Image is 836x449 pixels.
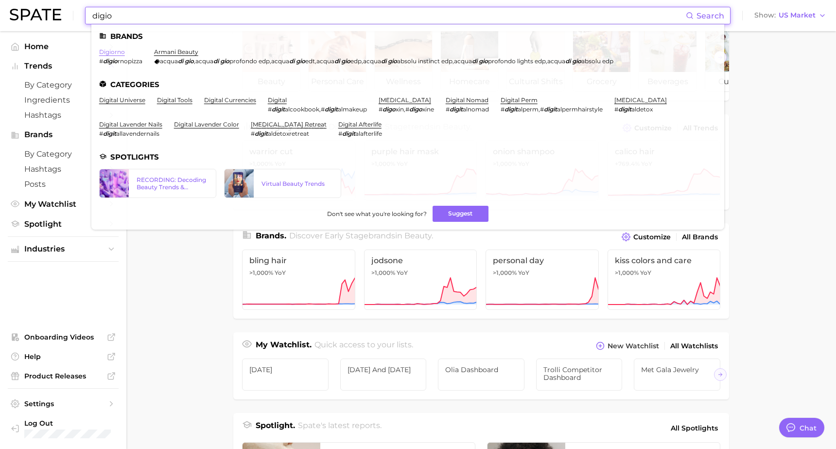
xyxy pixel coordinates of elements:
span: acqua [363,57,381,65]
span: aldetox [631,106,653,113]
li: Spotlights [99,153,716,161]
span: # [99,130,103,137]
a: digiorno [99,48,125,55]
em: di gio [381,57,397,65]
span: # [405,106,409,113]
a: My Watchlist [8,197,119,212]
span: aldetoxretreat [268,130,309,137]
span: Hashtags [24,110,102,120]
button: Industries [8,242,119,256]
span: Settings [24,399,102,408]
a: Virtual Beauty Trends [224,169,341,198]
a: [MEDICAL_DATA] [614,96,667,104]
span: acqua [195,57,213,65]
span: YoY [397,269,408,277]
a: digital [268,96,287,104]
span: US Market [779,13,816,18]
a: All Spotlights [668,420,720,436]
em: di gio [178,57,194,65]
span: bling hair [249,256,348,265]
a: digital lavender nails [99,121,162,128]
span: alnomad [463,106,489,113]
span: # [614,106,618,113]
a: Posts [8,177,119,192]
li: Categories [99,80,716,89]
div: , , , , , , [154,57,613,65]
span: >1,000% [615,269,639,276]
span: # [540,106,544,113]
a: RECORDING: Decoding Beauty Trends & Platform Dynamics on Google, TikTok & Instagram [99,169,216,198]
em: di gio [565,57,581,65]
em: digit [325,106,338,113]
span: profondo lights edp [488,57,546,65]
span: jodsone [371,256,470,265]
span: Discover Early Stage brands in . [289,231,433,240]
span: Log Out [24,419,130,428]
span: My Watchlist [24,199,102,209]
a: digital nomad [446,96,488,104]
span: personal day [493,256,592,265]
a: Hashtags [8,108,119,123]
a: Met Gala Jewelry [634,359,720,391]
span: Product Releases [24,372,102,380]
a: Help [8,349,119,364]
span: Help [24,352,102,361]
button: New Watchlist [593,339,662,353]
span: alperm [518,106,539,113]
em: digit [544,106,557,113]
span: Search [697,11,724,20]
a: All Watchlists [668,340,720,353]
span: All Watchlists [670,342,718,350]
div: , [379,106,434,113]
input: Search here for a brand, industry, or ingredient [91,7,686,24]
em: digio [103,57,118,65]
button: Customize [619,230,673,244]
a: [DATE] and [DATE] [340,359,427,391]
div: , [501,106,603,113]
a: [DATE] [242,359,329,391]
a: Log out. Currently logged in with e-mail marissa.callender@digitas.com. [8,416,119,441]
h2: Quick access to your lists. [314,339,413,353]
a: jodsone>1,000% YoY [364,250,477,310]
span: beauty [404,231,432,240]
a: [MEDICAL_DATA] retreat [251,121,327,128]
a: Onboarding Videos [8,330,119,344]
span: Customize [633,233,671,241]
span: by Category [24,80,102,90]
a: [MEDICAL_DATA] [379,96,431,104]
span: # [379,106,383,113]
span: [DATE] [249,366,321,374]
span: Posts [24,180,102,189]
em: digit [450,106,463,113]
span: >1,000% [249,269,273,276]
span: # [99,57,103,65]
span: almakeup [338,106,367,113]
span: acqua [316,57,334,65]
span: All Brands [682,233,718,241]
span: alpermhairstyle [557,106,603,113]
span: xin [396,106,404,113]
span: >1,000% [493,269,517,276]
em: digit [505,106,518,113]
button: Trends [8,59,119,73]
span: absolu instinct edp [397,57,453,65]
span: # [446,106,450,113]
a: Ingredients [8,92,119,108]
a: digital perm [501,96,538,104]
em: digit [103,130,116,137]
a: by Category [8,146,119,162]
div: , [268,106,367,113]
em: di gio [334,57,350,65]
span: # [501,106,505,113]
span: All Spotlights [671,422,718,434]
span: >1,000% [371,269,395,276]
span: rnopizza [118,57,142,65]
em: di gio [213,57,229,65]
span: edp [350,57,362,65]
button: ShowUS Market [752,9,829,22]
span: Brands [24,130,102,139]
span: Home [24,42,102,51]
span: Show [754,13,776,18]
span: Hashtags [24,164,102,174]
span: edt [305,57,315,65]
